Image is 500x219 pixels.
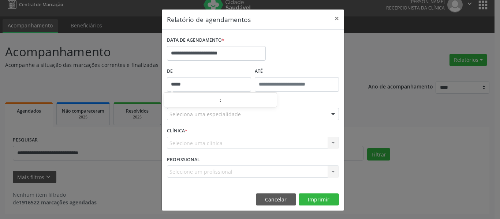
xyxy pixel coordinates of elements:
button: Cancelar [256,193,296,206]
button: Imprimir [299,193,339,206]
label: CLÍNICA [167,125,187,137]
span: Seleciona uma especialidade [169,110,241,118]
input: Minute [221,93,277,108]
label: PROFISSIONAL [167,154,200,165]
input: Hour [164,93,219,108]
button: Close [329,10,344,27]
span: : [219,92,221,107]
h5: Relatório de agendamentos [167,15,251,24]
label: DATA DE AGENDAMENTO [167,35,224,46]
label: ATÉ [255,66,339,77]
label: De [167,66,251,77]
